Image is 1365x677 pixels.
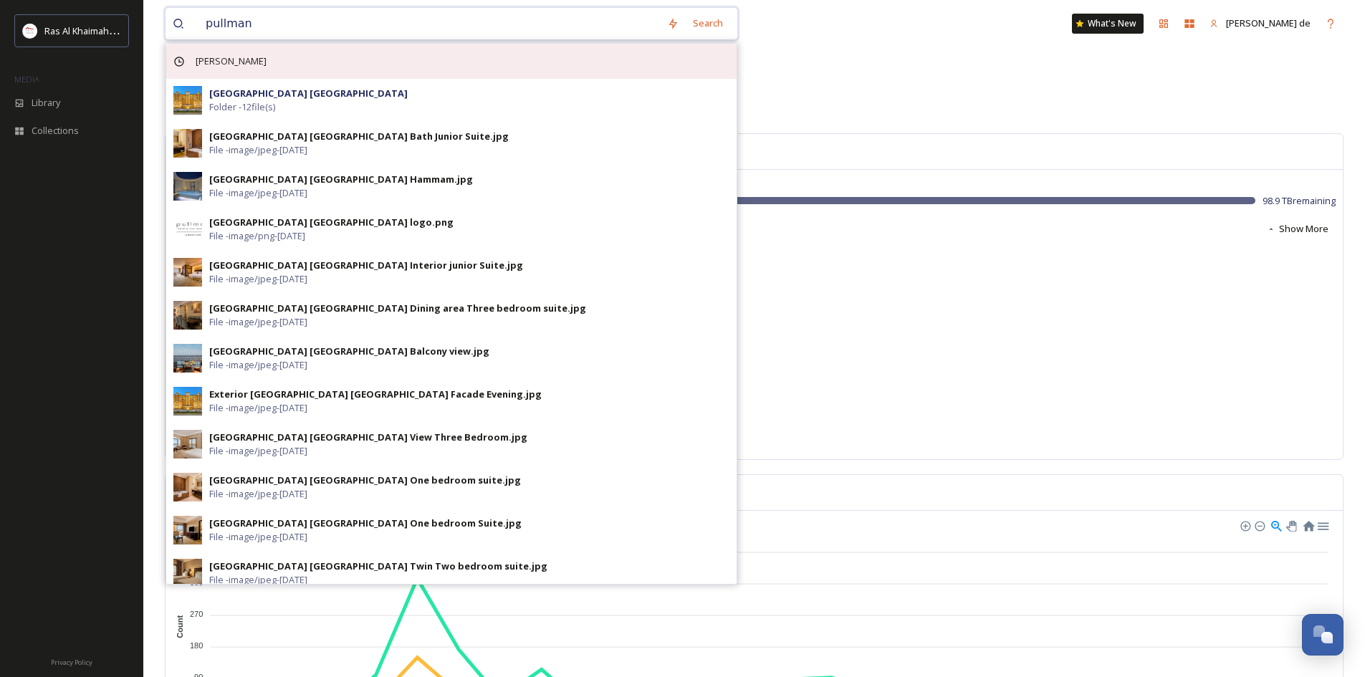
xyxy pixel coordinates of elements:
[209,530,307,544] span: File - image/jpeg - [DATE]
[1240,520,1250,530] div: Zoom In
[209,100,275,114] span: Folder - 12 file(s)
[173,344,202,373] img: 54a1064b-0bd5-4941-b857-51b772451ce1.jpg
[1254,520,1264,530] div: Zoom Out
[209,474,521,487] div: [GEOGRAPHIC_DATA] [GEOGRAPHIC_DATA] One bedroom suite.jpg
[1316,519,1328,531] div: Menu
[209,315,307,329] span: File - image/jpeg - [DATE]
[188,51,274,72] span: [PERSON_NAME]
[209,444,307,458] span: File - image/jpeg - [DATE]
[1263,194,1336,208] span: 98.9 TB remaining
[173,301,202,330] img: 86f716e6-3093-4194-b754-385859b22a55.jpg
[1270,519,1282,531] div: Selection Zoom
[209,487,307,501] span: File - image/jpeg - [DATE]
[209,229,305,243] span: File - image/png - [DATE]
[173,430,202,458] img: 288a051b-754f-45d2-b447-ccbf5776d8a9.jpg
[209,388,542,401] div: Exterior [GEOGRAPHIC_DATA] [GEOGRAPHIC_DATA] Facade Evening.jpg
[190,578,203,587] tspan: 360
[1302,614,1344,656] button: Open Chat
[209,358,307,372] span: File - image/jpeg - [DATE]
[1072,14,1144,34] a: What's New
[32,96,60,110] span: Library
[190,610,203,618] tspan: 270
[209,345,489,358] div: [GEOGRAPHIC_DATA] [GEOGRAPHIC_DATA] Balcony view.jpg
[686,9,730,37] div: Search
[51,658,92,667] span: Privacy Policy
[173,129,202,158] img: 9e568d10-7c30-4a27-b770-6d434a472815.jpg
[209,173,473,186] div: [GEOGRAPHIC_DATA] [GEOGRAPHIC_DATA] Hammam.jpg
[44,24,247,37] span: Ras Al Khaimah Tourism Development Authority
[209,216,454,229] div: [GEOGRAPHIC_DATA] [GEOGRAPHIC_DATA] logo.png
[14,74,39,85] span: MEDIA
[209,259,523,272] div: [GEOGRAPHIC_DATA] [GEOGRAPHIC_DATA] Interior junior Suite.jpg
[176,615,184,638] text: Count
[209,431,527,444] div: [GEOGRAPHIC_DATA] [GEOGRAPHIC_DATA] View Three Bedroom.jpg
[209,560,547,573] div: [GEOGRAPHIC_DATA] [GEOGRAPHIC_DATA] Twin Two bedroom suite.jpg
[209,186,307,200] span: File - image/jpeg - [DATE]
[209,130,509,143] div: [GEOGRAPHIC_DATA] [GEOGRAPHIC_DATA] Bath Junior Suite.jpg
[209,87,408,100] strong: [GEOGRAPHIC_DATA] [GEOGRAPHIC_DATA]
[1286,521,1295,529] div: Panning
[1226,16,1311,29] span: [PERSON_NAME] de
[1302,519,1314,531] div: Reset Zoom
[209,143,307,157] span: File - image/jpeg - [DATE]
[173,172,202,201] img: 51b8581e-3288-402d-be79-d3dcf97cb86b.jpg
[173,387,202,416] img: c62a85eb-184c-4a6d-80b9-5b12159fd14a.jpg
[209,517,522,530] div: [GEOGRAPHIC_DATA] [GEOGRAPHIC_DATA] One bedroom Suite.jpg
[32,124,79,138] span: Collections
[209,272,307,286] span: File - image/jpeg - [DATE]
[209,573,307,587] span: File - image/jpeg - [DATE]
[209,401,307,415] span: File - image/jpeg - [DATE]
[173,86,202,115] img: c62a85eb-184c-4a6d-80b9-5b12159fd14a.jpg
[209,302,586,315] div: [GEOGRAPHIC_DATA] [GEOGRAPHIC_DATA] Dining area Three bedroom suite.jpg
[51,653,92,670] a: Privacy Policy
[190,641,203,650] tspan: 180
[173,516,202,544] img: b61823b7-60bf-4547-a65e-70f8c8b8ecba.jpg
[173,559,202,587] img: a0596d11-1888-4b04-8f18-43b329a609eb.jpg
[198,8,660,39] input: Search your library
[173,258,202,287] img: 2d91f98f-abaf-4831-902d-518a72f1e3ce.jpg
[23,24,37,38] img: Logo_RAKTDA_RGB-01.png
[1202,9,1318,37] a: [PERSON_NAME] de
[1260,215,1336,243] button: Show More
[173,473,202,501] img: e401d6ad-f5f4-463e-9cfa-5780cf3ed5f0.jpg
[173,215,202,244] img: 704bdc43-c68a-4c21-a12a-a73bd8b778a5.jpg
